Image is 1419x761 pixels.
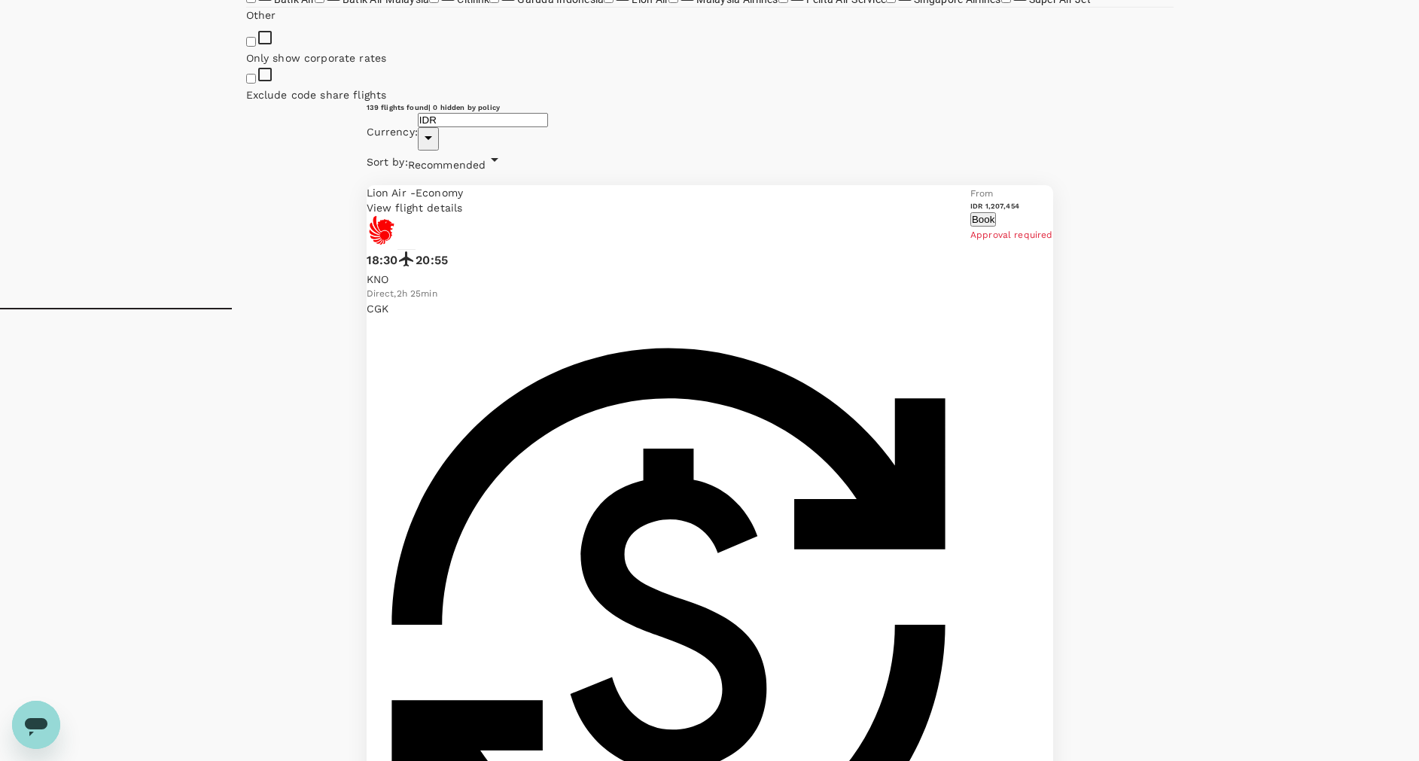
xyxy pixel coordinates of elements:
[410,187,416,199] span: -
[416,187,463,199] span: Economy
[970,212,996,227] button: Book
[408,159,486,171] span: Recommended
[970,230,1053,240] span: Approval required
[367,215,397,245] img: JT
[12,701,60,749] iframe: Button to launch messaging window
[246,8,276,23] p: Other
[246,74,256,84] input: Exclude code share flights
[367,187,410,199] span: Lion Air
[970,201,1053,211] h6: IDR 1,207,454
[418,127,439,151] button: Open
[367,200,970,215] p: View flight details
[367,287,970,302] div: Direct , 2h 25min
[367,124,418,139] span: Currency :
[367,154,408,169] span: Sort by :
[246,87,1174,102] p: Exclude code share flights
[246,37,256,47] input: Only show corporate rates
[367,102,1053,112] div: 139 flights found | 0 hidden by policy
[367,301,970,316] p: CGK
[246,50,1174,65] p: Only show corporate rates
[367,251,398,269] p: 18:30
[416,251,448,269] p: 20:55
[970,188,994,199] span: From
[367,272,970,287] p: KNO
